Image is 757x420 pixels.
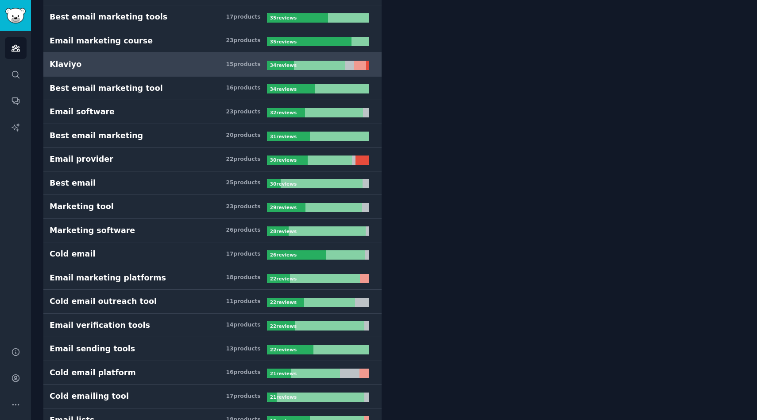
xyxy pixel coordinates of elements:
b: 21 review s [270,371,297,376]
a: Email provider22products30reviews [43,148,382,171]
a: Klaviyo15products34reviews [43,53,382,77]
b: 21 review s [270,394,297,400]
b: 30 review s [270,157,297,163]
a: Email software23products32reviews [43,100,382,124]
b: 22 review s [270,323,297,329]
b: 29 review s [270,205,297,210]
div: Best email marketing tool [50,83,163,94]
a: Email verification tools14products22reviews [43,314,382,338]
a: Email marketing platforms18products22reviews [43,266,382,290]
div: 23 product s [226,108,260,116]
div: Email provider [50,154,113,165]
a: Best email25products30reviews [43,171,382,195]
b: 32 review s [270,110,297,115]
div: Cold email outreach tool [50,296,157,307]
div: 22 product s [226,156,260,163]
a: Best email marketing20products31reviews [43,124,382,148]
b: 30 review s [270,181,297,187]
div: Cold email [50,249,95,260]
a: Cold email outreach tool11products22reviews [43,290,382,314]
div: 14 product s [226,321,260,329]
div: 15 product s [226,61,260,69]
div: 23 product s [226,203,260,211]
div: 20 product s [226,132,260,140]
b: 22 review s [270,276,297,281]
a: Cold emailing tool17products21reviews [43,385,382,408]
div: Best email [50,178,96,189]
b: 28 review s [270,229,297,234]
b: 22 review s [270,347,297,352]
div: 16 product s [226,84,260,92]
a: Marketing tool23products29reviews [43,195,382,219]
div: 17 product s [226,250,260,258]
a: Email sending tools13products22reviews [43,337,382,361]
div: 23 product s [226,37,260,45]
a: Cold email17products26reviews [43,242,382,266]
div: Email sending tools [50,343,135,354]
div: Klaviyo [50,59,81,70]
div: Email marketing platforms [50,272,166,284]
div: Email marketing course [50,35,153,47]
div: Cold email platform [50,367,136,378]
b: 35 review s [270,15,297,20]
a: Marketing software26products28reviews [43,219,382,243]
div: Email software [50,106,115,117]
div: Best email marketing tools [50,12,167,23]
b: 26 review s [270,252,297,257]
div: Best email marketing [50,130,143,141]
b: 34 review s [270,62,297,68]
b: 31 review s [270,134,297,139]
div: 25 product s [226,179,260,187]
a: Cold email platform16products21reviews [43,361,382,385]
div: 16 product s [226,369,260,377]
b: 34 review s [270,86,297,92]
a: Best email marketing tool16products34reviews [43,77,382,101]
b: 22 review s [270,299,297,305]
a: Email marketing course23products35reviews [43,29,382,53]
div: 13 product s [226,345,260,353]
div: 17 product s [226,13,260,21]
div: 11 product s [226,298,260,306]
b: 35 review s [270,39,297,44]
div: Marketing tool [50,201,114,212]
div: 26 product s [226,226,260,234]
img: GummySearch logo [5,8,26,23]
a: Best email marketing tools17products35reviews [43,5,382,29]
div: 18 product s [226,274,260,282]
div: Email verification tools [50,320,150,331]
div: Marketing software [50,225,135,236]
div: 17 product s [226,393,260,401]
div: Cold emailing tool [50,391,129,402]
